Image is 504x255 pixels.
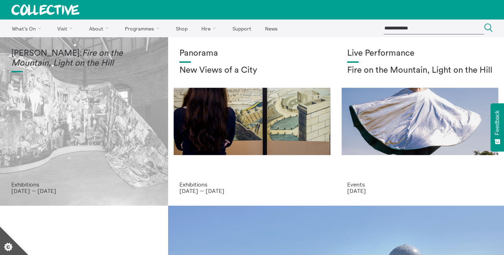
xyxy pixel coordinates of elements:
[347,188,493,194] p: [DATE]
[494,110,500,135] span: Feedback
[336,37,504,206] a: Photo: Eoin Carey Live Performance Fire on the Mountain, Light on the Hill Events [DATE]
[179,66,325,76] h2: New Views of a City
[168,37,336,206] a: Collective Panorama June 2025 small file 8 Panorama New Views of a City Exhibitions [DATE] — [DATE]
[491,103,504,151] button: Feedback - Show survey
[6,20,50,37] a: What's On
[83,20,118,37] a: About
[226,20,257,37] a: Support
[11,49,123,67] em: Fire on the Mountain, Light on the Hill
[11,188,157,194] p: [DATE] — [DATE]
[347,66,493,76] h2: Fire on the Mountain, Light on the Hill
[11,49,157,68] h1: [PERSON_NAME]:
[195,20,225,37] a: Hire
[347,181,493,188] p: Events
[179,188,325,194] p: [DATE] — [DATE]
[179,49,325,59] h1: Panorama
[170,20,194,37] a: Shop
[51,20,82,37] a: Visit
[11,181,157,188] p: Exhibitions
[119,20,168,37] a: Programmes
[259,20,283,37] a: News
[179,181,325,188] p: Exhibitions
[347,49,493,59] h1: Live Performance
